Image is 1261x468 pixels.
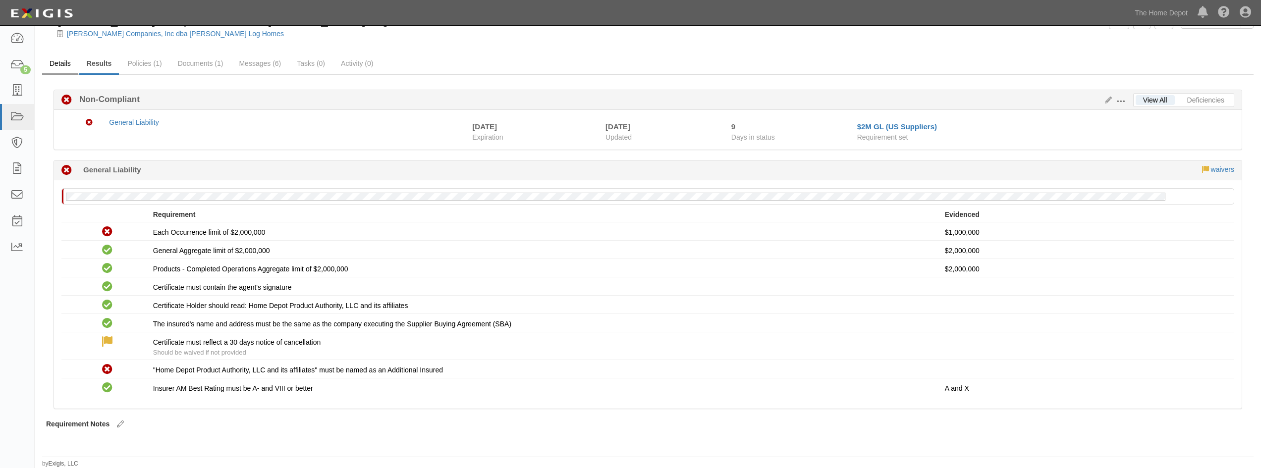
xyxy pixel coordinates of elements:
[1130,3,1193,23] a: The Home Depot
[731,133,775,141] span: Days in status
[61,165,72,176] i: Non-Compliant 9 days (since 08/26/2025)
[102,337,112,348] label: Waived: waived per client
[231,53,288,73] a: Messages (6)
[102,300,112,311] i: Compliant
[945,210,980,218] strong: Evidenced
[102,245,112,256] i: Compliant
[945,227,1227,237] p: $1,000,000
[945,246,1227,256] p: $2,000,000
[153,384,313,392] span: Insurer AM Best Rating must be A- and VIII or better
[857,133,908,141] span: Requirement set
[731,121,850,132] div: Since 08/26/2025
[153,228,265,236] span: Each Occurrence limit of $2,000,000
[83,164,141,175] b: General Liability
[153,366,443,374] span: "Home Depot Product Authority, LLC and its affiliates" must be named as an Additional Insured
[109,118,159,126] a: General Liability
[102,364,112,375] i: Non-Compliant
[120,53,169,73] a: Policies (1)
[102,227,112,237] i: Non-Compliant
[472,121,497,132] div: [DATE]
[1180,95,1232,105] a: Deficiencies
[170,53,231,73] a: Documents (1)
[153,338,321,346] span: Certificate must reflect a 30 days notice of cancellation
[102,337,112,347] i: Waived: waived per client
[49,460,78,467] a: Exigis, LLC
[102,383,112,393] i: Compliant
[945,383,1227,393] p: A and X
[102,282,112,292] i: Compliant
[102,318,112,329] i: Compliant
[857,122,937,131] a: $2M GL (US Suppliers)
[153,320,511,328] span: The insured's name and address must be the same as the company executing the Supplier Buying Agre...
[434,15,446,26] i: 2 scheduled workflows
[1211,165,1234,173] a: waivers
[605,133,632,141] span: Updated
[72,94,140,105] b: Non-Compliant
[153,283,292,291] span: Certificate must contain the agent's signature
[67,30,284,38] a: [PERSON_NAME] Companies, Inc dba [PERSON_NAME] Log Homes
[1101,96,1112,104] a: Edit Results
[79,53,119,75] a: Results
[102,263,112,274] i: Compliant
[7,4,76,22] img: logo-5460c22ac91f19d4615b14bd174203de0afe785f0fc80cf4dbbc73dc1793850b.png
[1218,7,1230,19] i: Help Center - Complianz
[86,119,93,126] i: Non-Compliant
[42,460,78,468] small: by
[333,53,381,73] a: Activity (0)
[1136,95,1175,105] a: View All
[153,265,348,273] span: Products - Completed Operations Aggregate limit of $2,000,000
[46,419,110,429] label: Requirement Notes
[605,121,716,132] div: [DATE]
[153,247,270,255] span: General Aggregate limit of $2,000,000
[153,349,246,356] span: Should be waived if not provided
[153,210,196,218] strong: Requirement
[20,65,31,74] div: 5
[289,53,332,73] a: Tasks (0)
[472,132,598,142] span: Expiration
[42,53,78,75] a: Details
[153,302,408,310] span: Certificate Holder should read: Home Depot Product Authority, LLC and its affiliates
[61,95,72,105] i: Non-Compliant
[945,264,1227,274] p: $2,000,000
